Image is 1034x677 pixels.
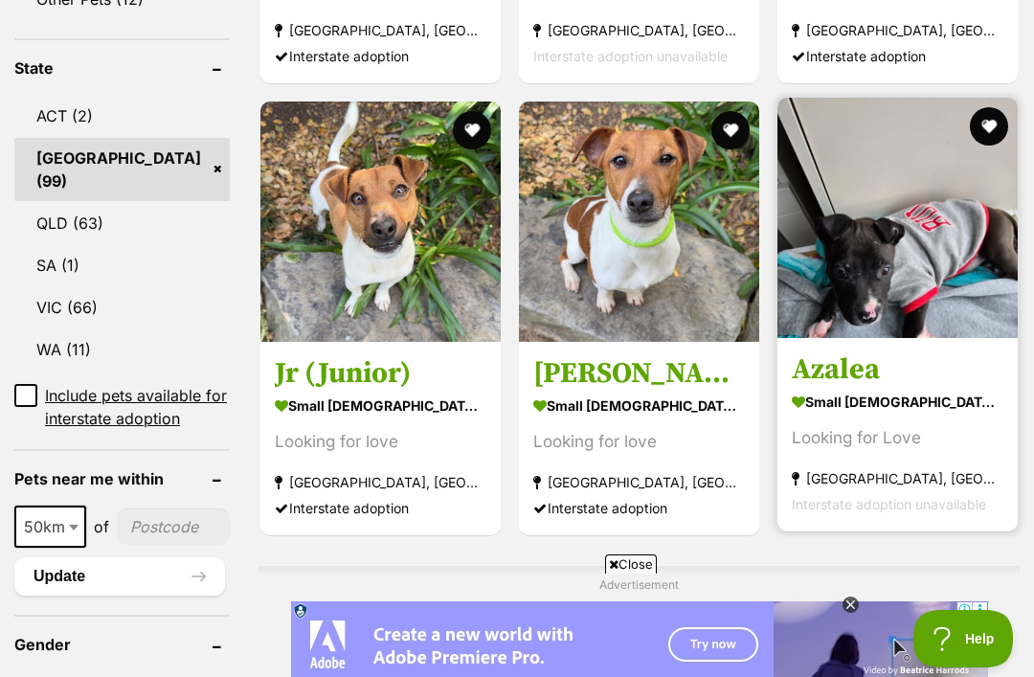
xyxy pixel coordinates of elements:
img: consumer-privacy-logo.png [2,2,17,17]
strong: [GEOGRAPHIC_DATA], [GEOGRAPHIC_DATA] [275,469,486,495]
span: 50km [14,506,86,548]
div: Interstate adoption [275,495,486,521]
strong: [GEOGRAPHIC_DATA], [GEOGRAPHIC_DATA] [275,17,486,43]
a: Jr (Junior) small [DEMOGRAPHIC_DATA] Dog Looking for love [GEOGRAPHIC_DATA], [GEOGRAPHIC_DATA] In... [260,341,501,535]
span: Interstate adoption unavailable [792,496,986,512]
strong: [GEOGRAPHIC_DATA], [GEOGRAPHIC_DATA] [533,17,745,43]
div: Looking for Love [792,425,1003,451]
div: Interstate adoption [792,43,1003,69]
header: Gender [14,636,230,653]
a: Include pets available for interstate adoption [14,384,230,430]
h3: Jr (Junior) [275,355,486,392]
button: Update [14,557,225,596]
img: Jr (Junior) - Jack Russell Terrier Dog [260,102,501,342]
span: of [94,515,109,538]
strong: [GEOGRAPHIC_DATA], [GEOGRAPHIC_DATA] [792,465,1003,491]
strong: [GEOGRAPHIC_DATA], [GEOGRAPHIC_DATA] [533,469,745,495]
header: State [14,59,230,77]
button: favourite [711,111,750,149]
a: QLD (63) [14,203,230,243]
div: Interstate adoption [275,43,486,69]
input: postcode [117,508,230,545]
h3: [PERSON_NAME] [533,355,745,392]
button: favourite [970,107,1008,146]
a: Azalea small [DEMOGRAPHIC_DATA] Dog Looking for Love [GEOGRAPHIC_DATA], [GEOGRAPHIC_DATA] Interst... [777,337,1018,531]
span: Close [605,554,657,574]
iframe: Advertisement [169,581,865,667]
button: favourite [453,111,491,149]
span: Include pets available for interstate adoption [45,384,230,430]
a: ACT (2) [14,96,230,136]
a: [PERSON_NAME] small [DEMOGRAPHIC_DATA] Dog Looking for love [GEOGRAPHIC_DATA], [GEOGRAPHIC_DATA] ... [519,341,759,535]
span: 50km [16,513,84,540]
a: [GEOGRAPHIC_DATA] (99) [14,138,230,201]
a: WA (11) [14,329,230,370]
div: Looking for love [275,429,486,455]
div: Interstate adoption [533,495,745,521]
span: Interstate adoption unavailable [533,48,728,64]
img: Azalea - American Staffordshire Terrier Dog [777,98,1018,338]
h3: Azalea [792,351,1003,388]
strong: small [DEMOGRAPHIC_DATA] Dog [275,392,486,419]
strong: small [DEMOGRAPHIC_DATA] Dog [792,388,1003,416]
iframe: Help Scout Beacon - Open [913,610,1015,667]
strong: [GEOGRAPHIC_DATA], [GEOGRAPHIC_DATA] [792,17,1003,43]
a: SA (1) [14,245,230,285]
strong: small [DEMOGRAPHIC_DATA] Dog [533,392,745,419]
img: Sawyer - Jack Russell Terrier Dog [519,102,759,342]
div: Looking for love [533,429,745,455]
a: VIC (66) [14,287,230,327]
header: Pets near me within [14,470,230,487]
